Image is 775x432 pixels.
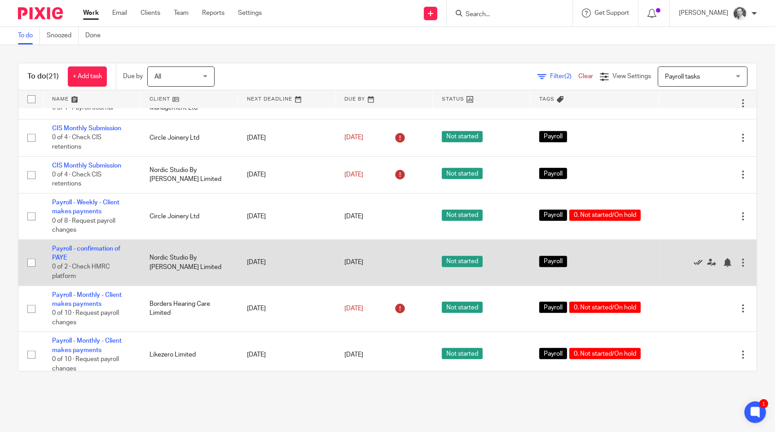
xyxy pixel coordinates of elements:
[539,256,567,267] span: Payroll
[238,286,335,332] td: [DATE]
[344,305,363,312] span: [DATE]
[112,9,127,18] a: Email
[46,73,59,80] span: (21)
[344,260,363,266] span: [DATE]
[85,27,107,44] a: Done
[539,302,567,313] span: Payroll
[52,246,120,261] a: Payroll - confirmation of PAYE
[238,193,335,239] td: [DATE]
[52,163,121,169] a: CIS Monthly Submission
[569,210,641,221] span: 0. Not started/On hold
[141,9,160,18] a: Clients
[52,125,121,132] a: CIS Monthly Submission
[594,10,629,16] span: Get Support
[733,6,747,21] img: Rod%202%20Small.jpg
[27,72,59,81] h1: To do
[52,338,122,353] a: Payroll - Monthly - Client makes payments
[344,213,363,220] span: [DATE]
[442,348,483,359] span: Not started
[238,9,262,18] a: Settings
[18,7,63,19] img: Pixie
[569,348,641,359] span: 0. Not started/On hold
[141,332,238,378] td: Likezero Limited
[694,258,707,267] a: Mark as done
[123,72,143,81] p: Due by
[83,9,99,18] a: Work
[759,399,768,408] div: 1
[52,199,119,215] a: Payroll - Weekly - Client makes payments
[52,264,110,280] span: 0 of 2 · Check HMRC platform
[52,218,115,234] span: 0 of 8 · Request payroll changes
[539,131,567,142] span: Payroll
[52,105,113,111] span: 0 of 1 · Payroll Journal
[141,286,238,332] td: Borders Hearing Care Limited
[442,302,483,313] span: Not started
[174,9,189,18] a: Team
[154,74,161,80] span: All
[47,27,79,44] a: Snoozed
[442,210,483,221] span: Not started
[442,256,483,267] span: Not started
[612,73,651,79] span: View Settings
[465,11,546,19] input: Search
[539,168,567,179] span: Payroll
[52,135,101,150] span: 0 of 4 · Check CIS retentions
[550,73,578,79] span: Filter
[141,156,238,193] td: Nordic Studio By [PERSON_NAME] Limited
[344,352,363,358] span: [DATE]
[539,210,567,221] span: Payroll
[141,239,238,286] td: Nordic Studio By [PERSON_NAME] Limited
[141,193,238,239] td: Circle Joinery Ltd
[18,27,40,44] a: To do
[202,9,225,18] a: Reports
[238,119,335,156] td: [DATE]
[679,9,728,18] p: [PERSON_NAME]
[665,74,700,80] span: Payroll tasks
[442,131,483,142] span: Not started
[442,168,483,179] span: Not started
[578,73,593,79] a: Clear
[344,135,363,141] span: [DATE]
[52,310,119,326] span: 0 of 10 · Request payroll changes
[52,356,119,372] span: 0 of 10 · Request payroll changes
[569,302,641,313] span: 0. Not started/On hold
[52,172,101,187] span: 0 of 4 · Check CIS retentions
[344,172,363,178] span: [DATE]
[238,332,335,378] td: [DATE]
[68,66,107,87] a: + Add task
[564,73,572,79] span: (2)
[238,239,335,286] td: [DATE]
[238,156,335,193] td: [DATE]
[52,292,122,307] a: Payroll - Monthly - Client makes payments
[539,97,555,101] span: Tags
[141,119,238,156] td: Circle Joinery Ltd
[539,348,567,359] span: Payroll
